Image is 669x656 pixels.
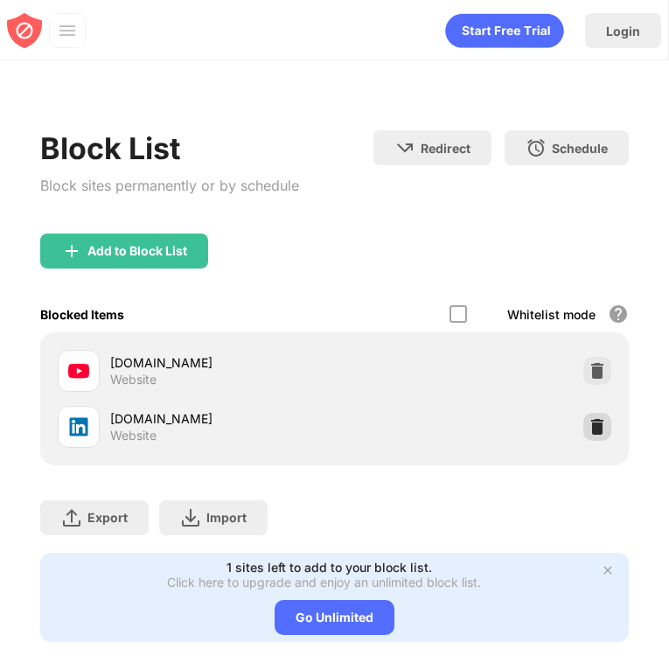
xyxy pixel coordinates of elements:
[226,560,432,575] div: 1 sites left to add to your block list.
[68,416,89,437] img: favicons
[275,600,394,635] div: Go Unlimited
[40,173,299,199] div: Block sites permanently or by schedule
[87,510,128,525] div: Export
[7,13,42,48] img: blocksite-icon-red.svg
[606,24,640,38] div: Login
[110,372,157,387] div: Website
[421,141,470,156] div: Redirect
[167,575,481,590] div: Click here to upgrade and enjoy an unlimited block list.
[206,510,247,525] div: Import
[40,130,299,166] div: Block List
[40,307,124,322] div: Blocked Items
[601,563,615,577] img: x-button.svg
[110,353,335,372] div: [DOMAIN_NAME]
[110,428,157,443] div: Website
[507,307,596,322] div: Whitelist mode
[87,244,187,258] div: Add to Block List
[110,409,335,428] div: [DOMAIN_NAME]
[68,360,89,381] img: favicons
[552,141,608,156] div: Schedule
[445,13,564,48] div: animation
